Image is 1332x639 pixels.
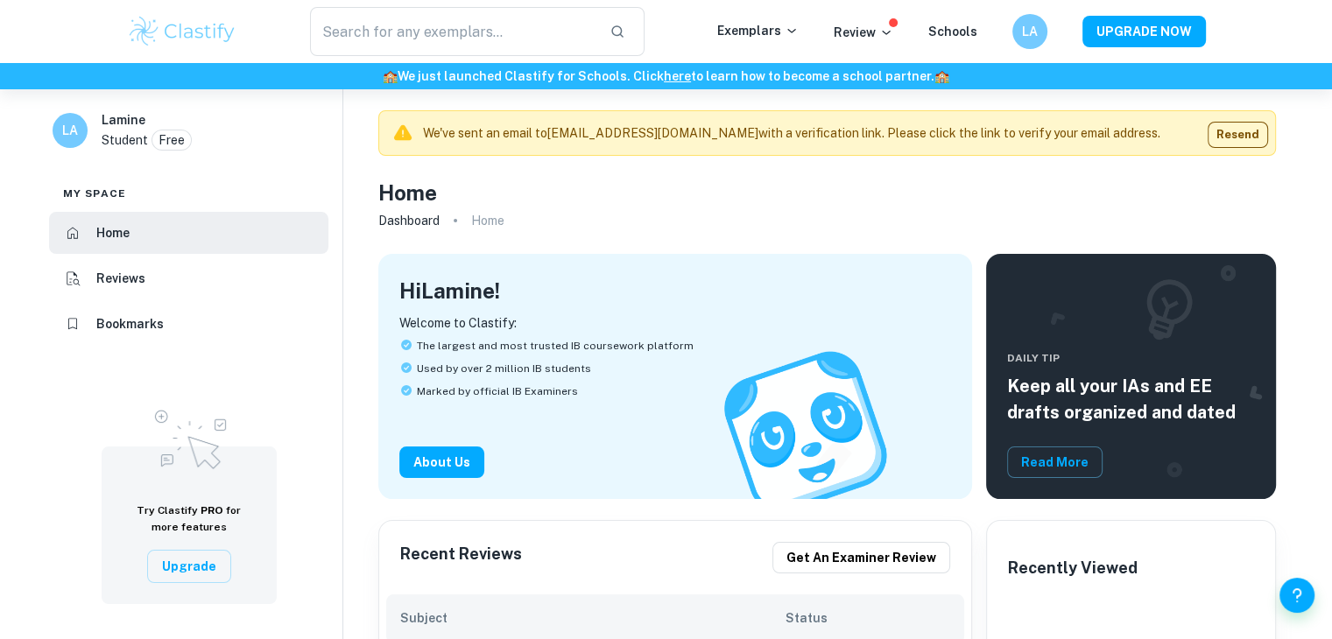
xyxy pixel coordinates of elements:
[772,542,950,573] button: Get an examiner review
[123,502,256,536] h6: Try Clastify for more features
[96,314,164,334] h6: Bookmarks
[127,14,238,49] img: Clastify logo
[383,69,398,83] span: 🏫
[102,110,145,130] h6: Lamine
[664,69,691,83] a: here
[1007,446,1103,478] button: Read More
[1008,556,1138,580] h6: Recently Viewed
[400,542,522,573] h6: Recent Reviews
[60,121,81,140] h6: LA
[417,383,578,399] span: Marked by official IB Examiners
[159,130,185,150] p: Free
[310,7,596,56] input: Search for any exemplars...
[145,399,233,474] img: Upgrade to Pro
[717,21,799,40] p: Exemplars
[49,303,328,345] a: Bookmarks
[201,504,223,516] span: PRO
[399,275,500,306] h4: Hi Lamine !
[786,608,950,628] h6: Status
[399,313,951,333] p: Welcome to Clastify:
[102,130,148,150] p: Student
[378,208,440,233] a: Dashboard
[399,446,484,478] button: About Us
[400,608,785,628] h6: Subject
[63,186,126,201] span: My space
[147,550,231,583] button: Upgrade
[1208,122,1268,148] button: Resend
[471,211,504,230] p: Home
[49,212,328,254] a: Home
[1019,22,1040,41] h6: LA
[96,269,145,288] h6: Reviews
[834,23,893,42] p: Review
[378,177,437,208] h4: Home
[417,361,591,376] span: Used by over 2 million IB students
[423,123,1160,143] p: We've sent an email to [EMAIL_ADDRESS][DOMAIN_NAME] with a verification link. Please click the li...
[1012,14,1047,49] button: LA
[928,25,977,39] a: Schools
[96,223,130,242] h6: Home
[4,67,1328,86] h6: We just launched Clastify for Schools. Click to learn how to become a school partner.
[1279,578,1314,613] button: Help and Feedback
[1007,350,1255,366] span: Daily Tip
[1007,373,1255,425] h5: Keep all your IAs and EE drafts organized and dated
[49,257,328,299] a: Reviews
[1082,16,1206,47] button: UPGRADE NOW
[934,69,949,83] span: 🏫
[417,338,694,354] span: The largest and most trusted IB coursework platform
